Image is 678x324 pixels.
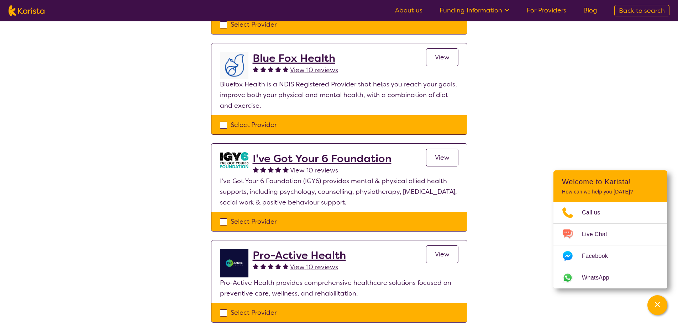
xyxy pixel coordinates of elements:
span: View [435,153,450,162]
img: fullstar [275,263,281,269]
span: Call us [582,207,609,218]
span: View 10 reviews [290,263,338,271]
h2: Welcome to Karista! [562,177,659,186]
p: Pro-Active Health provides comprehensive healthcare solutions focused on preventive care, wellnes... [220,277,458,299]
a: Web link opens in a new tab. [553,267,667,288]
img: fullstar [268,166,274,172]
a: View [426,48,458,66]
a: Blue Fox Health [253,52,338,65]
a: View 10 reviews [290,165,338,176]
span: View [435,250,450,259]
img: fullstar [260,166,266,172]
img: fullstar [283,66,289,72]
span: Facebook [582,251,616,261]
a: Blog [583,6,597,15]
a: View [426,149,458,166]
a: Pro-Active Health [253,249,346,262]
ul: Choose channel [553,202,667,288]
p: How can we help you [DATE]? [562,189,659,195]
img: fullstar [275,66,281,72]
img: fullstar [283,166,289,172]
img: fullstar [253,66,259,72]
img: fullstar [268,263,274,269]
a: I've Got Your 6 Foundation [253,152,391,165]
a: Back to search [614,5,669,16]
a: Funding Information [440,6,510,15]
span: Live Chat [582,229,616,240]
img: Karista logo [9,5,44,16]
button: Channel Menu [647,295,667,315]
p: Bluefox Health is a NDIS Registered Provider that helps you reach your goals, improve both your p... [220,79,458,111]
img: fullstar [275,166,281,172]
p: I've Got Your 6 Foundation (IGY6) provides mental & physical allied health supports, including ps... [220,176,458,208]
img: aw0qclyvxjfem2oefjis.jpg [220,152,248,168]
span: View [435,53,450,62]
span: View 10 reviews [290,166,338,175]
a: About us [395,6,422,15]
img: fullstar [260,66,266,72]
span: Back to search [619,6,665,15]
a: View [426,245,458,263]
div: Channel Menu [553,170,667,288]
img: jdgr5huzsaqxc1wfufya.png [220,249,248,277]
img: fullstar [253,263,259,269]
a: View 10 reviews [290,262,338,272]
a: View 10 reviews [290,65,338,75]
img: lyehhyr6avbivpacwqcf.png [220,52,248,79]
img: fullstar [253,166,259,172]
img: fullstar [260,263,266,269]
span: View 10 reviews [290,66,338,74]
img: fullstar [268,66,274,72]
img: fullstar [283,263,289,269]
a: For Providers [527,6,566,15]
span: WhatsApp [582,272,618,283]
